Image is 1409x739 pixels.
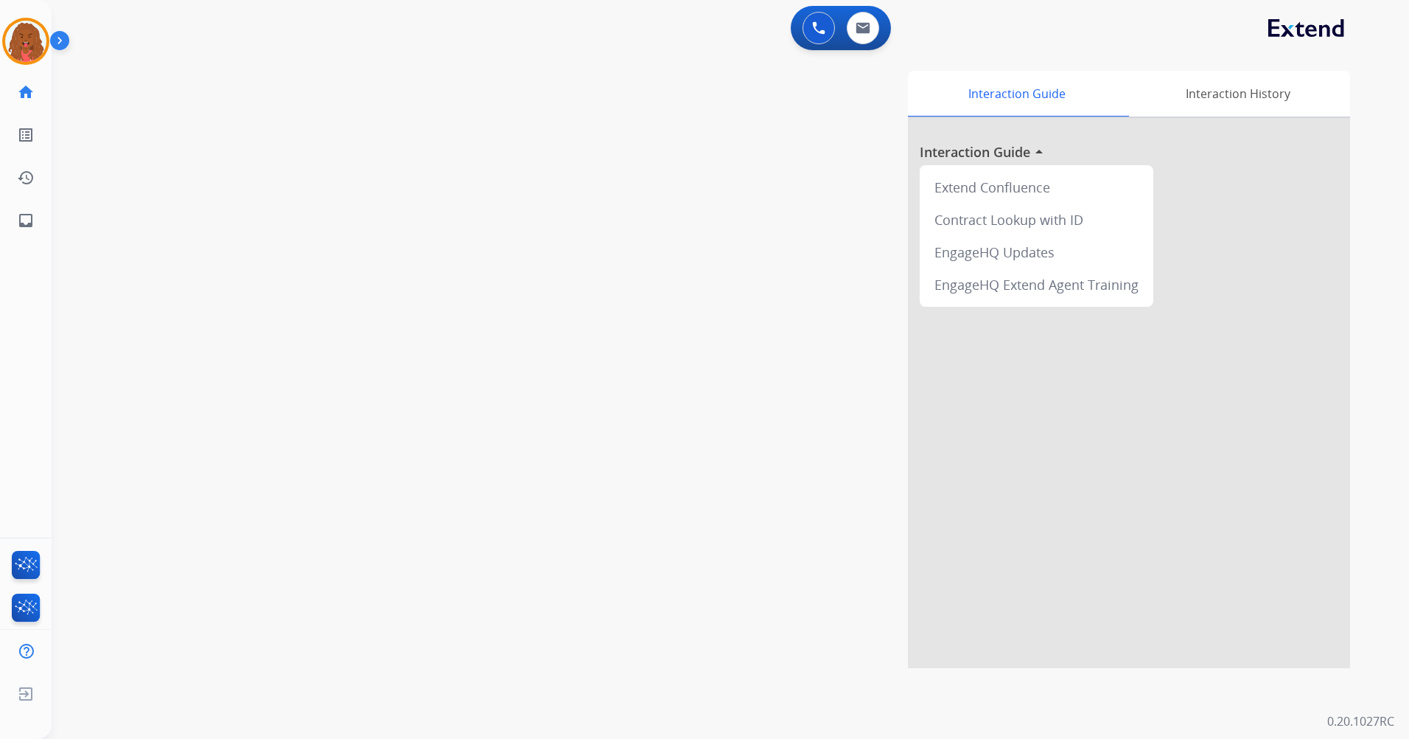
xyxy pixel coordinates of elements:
[1125,71,1350,117] div: Interaction History
[17,83,35,101] mat-icon: home
[926,204,1147,236] div: Contract Lookup with ID
[17,126,35,144] mat-icon: list_alt
[926,171,1147,204] div: Extend Confluence
[17,212,35,229] mat-icon: inbox
[908,71,1125,117] div: Interaction Guide
[17,169,35,187] mat-icon: history
[5,21,46,62] img: avatar
[926,236,1147,268] div: EngageHQ Updates
[926,268,1147,301] div: EngageHQ Extend Agent Training
[1327,712,1394,730] p: 0.20.1027RC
